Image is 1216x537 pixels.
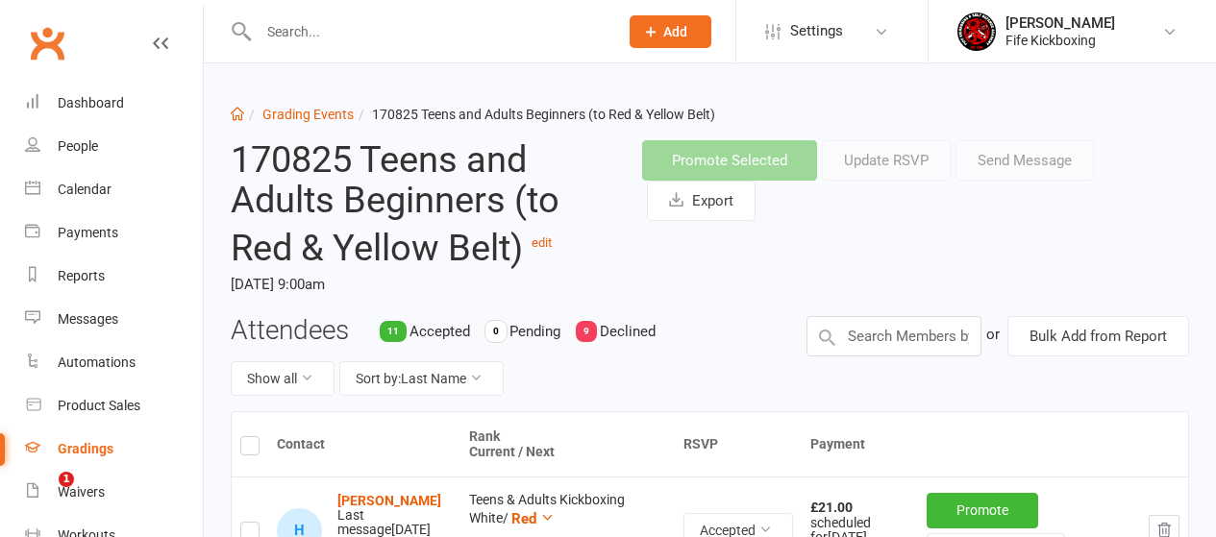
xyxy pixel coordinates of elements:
a: Calendar [25,168,203,211]
a: Automations [25,341,203,384]
div: or [986,316,1000,353]
span: Red [511,510,536,527]
span: Pending [509,323,560,340]
h2: 170825 Teens and Adults Beginners (to Red & Yellow Belt) [231,140,613,268]
div: Reports [58,268,105,283]
a: Product Sales [25,384,203,427]
strong: £21.00 [810,500,853,515]
a: People [25,125,203,168]
span: 1 [59,472,74,487]
th: RSVP [675,412,802,476]
div: 0 [485,321,507,342]
th: Payment [802,412,1188,476]
div: [PERSON_NAME] [1005,14,1115,32]
span: Settings [790,10,843,53]
a: Messages [25,298,203,341]
a: Grading Events [262,107,354,122]
li: 170825 Teens and Adults Beginners (to Red & Yellow Belt) [354,104,715,125]
time: [DATE] 9:00am [231,268,613,301]
div: Payments [58,225,118,240]
iframe: Intercom live chat [19,472,65,518]
div: Fife Kickboxing [1005,32,1115,49]
input: Search... [253,18,606,45]
div: Dashboard [58,95,124,110]
div: Messages [58,311,118,327]
img: thumb_image1552605535.png [957,12,996,51]
button: Bulk Add from Report [1007,316,1189,356]
button: Show all [231,361,335,396]
a: [PERSON_NAME] [337,493,441,508]
span: Declined [600,323,656,340]
span: Add [663,24,687,39]
a: Dashboard [25,82,203,125]
th: Contact [268,412,460,476]
div: 9 [576,321,597,342]
a: edit [532,235,552,250]
span: Accepted [409,323,470,340]
a: Clubworx [23,19,71,67]
a: Payments [25,211,203,255]
div: Automations [58,354,136,370]
a: Gradings [25,427,203,471]
button: Sort by:Last Name [339,361,504,396]
button: Export [647,181,756,221]
th: Rank Current / Next [460,412,674,476]
a: Reports [25,255,203,298]
input: Search Members by name [807,316,981,356]
button: Add [630,15,711,48]
div: 11 [380,321,407,342]
a: Waivers [25,471,203,514]
button: Promote [927,493,1038,527]
div: Gradings [58,441,113,456]
div: Product Sales [58,398,140,413]
h3: Attendees [231,316,349,346]
div: Calendar [58,182,112,197]
button: Red [511,507,555,530]
div: People [58,138,98,154]
div: Waivers [58,484,105,500]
